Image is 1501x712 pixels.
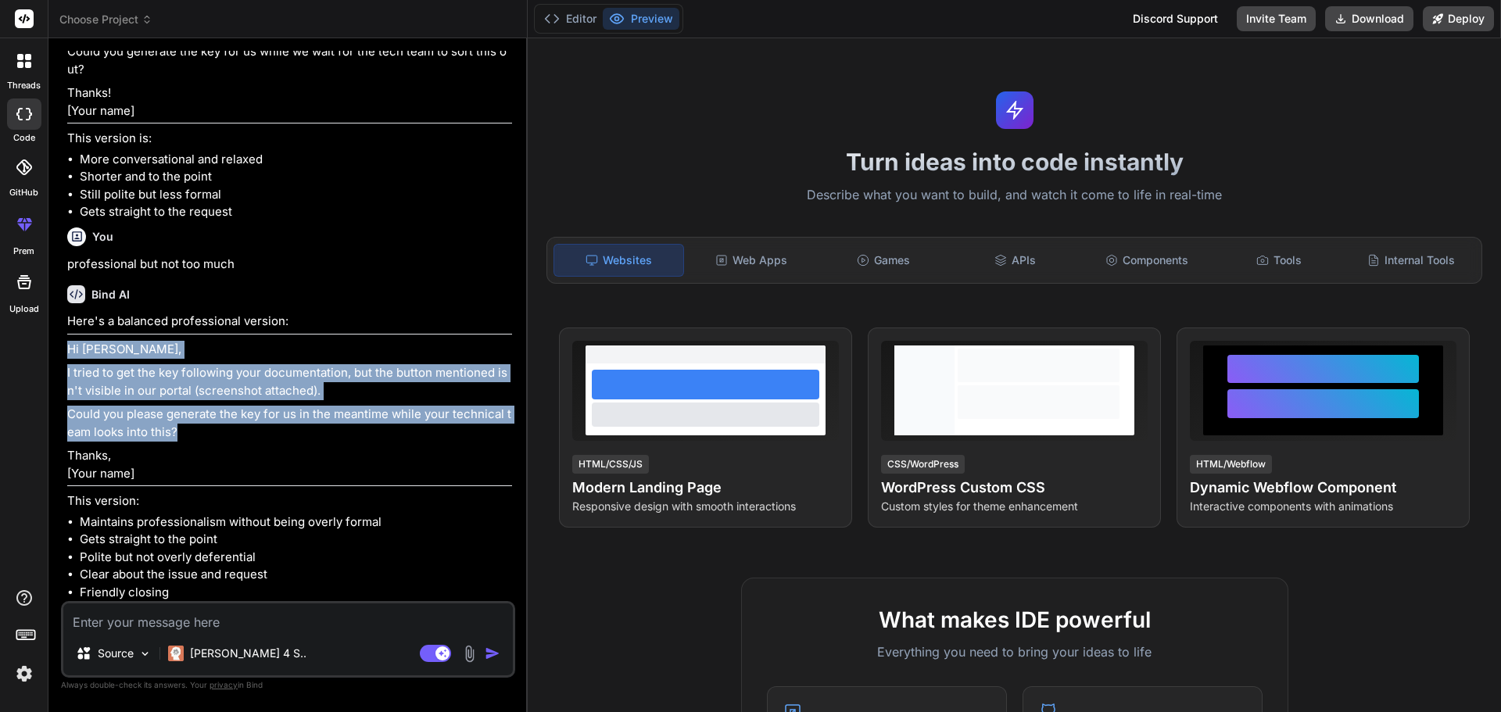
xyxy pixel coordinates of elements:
[67,492,512,510] p: This version:
[537,185,1492,206] p: Describe what you want to build, and watch it come to life in real-time
[67,84,512,120] p: Thanks! [Your name]
[538,8,603,30] button: Editor
[9,302,39,316] label: Upload
[67,406,512,441] p: Could you please generate the key for us in the meantime while your technical team looks into this?
[67,256,512,274] p: professional but not too much
[687,244,816,277] div: Web Apps
[819,244,948,277] div: Games
[80,566,512,584] li: Clear about the issue and request
[67,130,512,148] p: This version is:
[190,646,306,661] p: [PERSON_NAME] 4 S..
[881,499,1148,514] p: Custom styles for theme enhancement
[80,151,512,169] li: More conversational and relaxed
[138,647,152,660] img: Pick Models
[1325,6,1413,31] button: Download
[13,131,35,145] label: code
[61,678,515,692] p: Always double-check its answers. Your in Bind
[767,603,1263,636] h2: What makes IDE powerful
[553,244,684,277] div: Websites
[1083,244,1212,277] div: Components
[67,43,512,78] p: Could you generate the key for us while we wait for the tech team to sort this out?
[9,186,38,199] label: GitHub
[13,245,34,258] label: prem
[80,584,512,602] li: Friendly closing
[572,455,649,474] div: HTML/CSS/JS
[11,660,38,687] img: settings
[98,646,134,661] p: Source
[80,549,512,567] li: Polite but not overly deferential
[1123,6,1227,31] div: Discord Support
[881,477,1148,499] h4: WordPress Custom CSS
[537,148,1492,176] h1: Turn ideas into code instantly
[7,79,41,92] label: threads
[59,12,152,27] span: Choose Project
[168,646,184,661] img: Claude 4 Sonnet
[1190,499,1456,514] p: Interactive components with animations
[603,8,679,30] button: Preview
[1215,244,1344,277] div: Tools
[572,499,839,514] p: Responsive design with smooth interactions
[1423,6,1494,31] button: Deploy
[460,645,478,663] img: attachment
[67,447,512,482] p: Thanks, [Your name]
[210,680,238,689] span: privacy
[80,203,512,221] li: Gets straight to the request
[67,364,512,399] p: I tried to get the key following your documentation, but the button mentioned isn't visible in ou...
[951,244,1080,277] div: APIs
[67,341,512,359] p: Hi [PERSON_NAME],
[881,455,965,474] div: CSS/WordPress
[91,287,130,302] h6: Bind AI
[767,642,1263,661] p: Everything you need to bring your ideas to life
[80,168,512,186] li: Shorter and to the point
[572,477,839,499] h4: Modern Landing Page
[1237,6,1316,31] button: Invite Team
[1346,244,1475,277] div: Internal Tools
[92,229,113,245] h6: You
[1190,477,1456,499] h4: Dynamic Webflow Component
[80,531,512,549] li: Gets straight to the point
[1190,455,1272,474] div: HTML/Webflow
[80,186,512,204] li: Still polite but less formal
[67,313,512,331] p: Here's a balanced professional version:
[485,646,500,661] img: icon
[80,513,512,531] li: Maintains professionalism without being overly formal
